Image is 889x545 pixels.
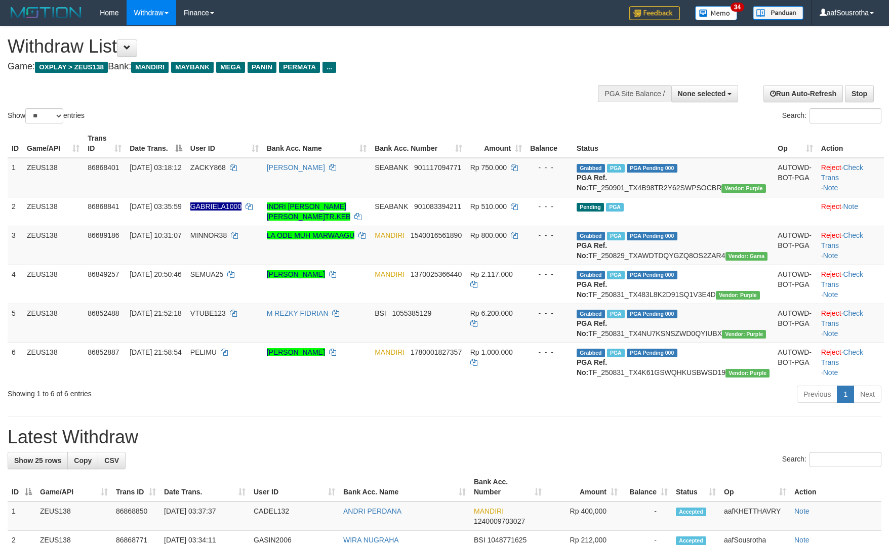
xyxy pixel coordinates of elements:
[672,473,720,501] th: Status: activate to sort column ascending
[8,473,36,501] th: ID: activate to sort column descending
[112,473,160,501] th: Trans ID: activate to sort column ascending
[279,62,320,73] span: PERMATA
[190,309,226,317] span: VTUBE123
[821,309,863,327] a: Check Trans
[130,270,181,278] span: [DATE] 20:50:46
[263,129,371,158] th: Bank Acc. Name: activate to sort column ascending
[8,265,23,304] td: 4
[725,252,768,261] span: Vendor URL: https://trx31.1velocity.biz
[823,329,838,338] a: Note
[821,231,863,249] a: Check Trans
[731,3,744,12] span: 34
[627,232,677,240] span: PGA Pending
[130,309,181,317] span: [DATE] 21:52:18
[8,304,23,343] td: 5
[190,231,227,239] span: MINNOR38
[23,129,84,158] th: Game/API: activate to sort column ascending
[67,452,98,469] a: Copy
[267,309,329,317] a: M REZKY FIDRIAN
[190,270,223,278] span: SEMUA25
[817,197,884,226] td: ·
[487,536,527,544] span: Copy 1048771625 to clipboard
[530,162,569,173] div: - - -
[845,85,874,102] a: Stop
[171,62,214,73] span: MAYBANK
[470,163,507,172] span: Rp 750.000
[8,108,85,123] label: Show entries
[577,319,607,338] b: PGA Ref. No:
[774,265,817,304] td: AUTOWD-BOT-PGA
[530,201,569,212] div: - - -
[392,309,431,317] span: Copy 1055385129 to clipboard
[837,386,854,403] a: 1
[598,85,671,102] div: PGA Site Balance /
[530,269,569,279] div: - - -
[470,309,513,317] span: Rp 6.200.000
[74,456,92,465] span: Copy
[474,507,504,515] span: MANDIRI
[782,108,881,123] label: Search:
[216,62,245,73] span: MEGA
[823,290,838,299] a: Note
[8,62,583,72] h4: Game: Bank:
[577,203,604,212] span: Pending
[414,202,461,211] span: Copy 901083394211 to clipboard
[375,202,408,211] span: SEABANK
[817,158,884,197] td: · ·
[573,226,774,265] td: TF_250829_TXAWDTDQYGZQ8OS2ZAR4
[797,386,837,403] a: Previous
[267,163,325,172] a: [PERSON_NAME]
[23,226,84,265] td: ZEUS138
[676,508,706,516] span: Accepted
[671,85,739,102] button: None selected
[823,368,838,376] a: Note
[411,231,462,239] span: Copy 1540016561890 to clipboard
[821,348,841,356] a: Reject
[546,473,622,501] th: Amount: activate to sort column ascending
[474,517,525,525] span: Copy 1240009703027 to clipboard
[577,174,607,192] b: PGA Ref. No:
[88,231,119,239] span: 86689186
[607,271,625,279] span: Marked by aafsreyleap
[794,507,810,515] a: Note
[720,473,790,501] th: Op: activate to sort column ascending
[774,304,817,343] td: AUTOWD-BOT-PGA
[36,501,112,531] td: ZEUS138
[577,358,607,376] b: PGA Ref. No:
[36,473,112,501] th: Game/API: activate to sort column ascending
[474,536,486,544] span: BSI
[25,108,63,123] select: Showentries
[546,501,622,531] td: Rp 400,000
[375,270,405,278] span: MANDIRI
[84,129,126,158] th: Trans ID: activate to sort column ascending
[627,310,677,318] span: PGA Pending
[774,226,817,265] td: AUTOWD-BOT-PGA
[375,163,408,172] span: SEABANK
[627,271,677,279] span: PGA Pending
[577,164,605,173] span: Grabbed
[250,473,339,501] th: User ID: activate to sort column ascending
[267,231,354,239] a: LA ODE MUH MARWAAGU
[160,501,250,531] td: [DATE] 03:37:37
[695,6,738,20] img: Button%20Memo.svg
[267,348,325,356] a: [PERSON_NAME]
[774,343,817,382] td: AUTOWD-BOT-PGA
[343,507,401,515] a: ANDRI PERDANA
[790,473,881,501] th: Action
[88,202,119,211] span: 86868841
[88,163,119,172] span: 86868401
[607,310,625,318] span: Marked by aafsolysreylen
[821,270,863,288] a: Check Trans
[23,197,84,226] td: ZEUS138
[530,347,569,357] div: - - -
[190,202,241,211] span: Nama rekening ada tanda titik/strip, harap diedit
[112,501,160,531] td: 86868850
[343,536,399,544] a: WIRA NUGRAHA
[375,231,405,239] span: MANDIRI
[160,473,250,501] th: Date Trans.: activate to sort column ascending
[607,164,625,173] span: Marked by aaftrukkakada
[8,36,583,57] h1: Withdraw List
[573,343,774,382] td: TF_250831_TX4K61GSWQHKUSBWSD19
[821,202,841,211] a: Reject
[720,501,790,531] td: aafKHETTHAVRY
